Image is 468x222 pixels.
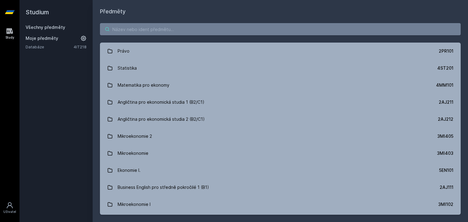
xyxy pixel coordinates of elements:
[100,60,461,77] a: Statistika 4ST201
[100,196,461,213] a: Mikroekonomie I 3MI102
[100,128,461,145] a: Mikroekonomie 2 3MI405
[100,145,461,162] a: Mikroekonomie 3MI403
[118,45,129,57] div: Právo
[439,48,453,54] div: 2PR101
[118,130,152,142] div: Mikroekonomie 2
[100,77,461,94] a: Matematika pro ekonomy 4MM101
[118,96,204,108] div: Angličtina pro ekonomická studia 1 (B2/C1)
[439,99,453,105] div: 2AJ211
[100,94,461,111] a: Angličtina pro ekonomická studia 1 (B2/C1) 2AJ211
[118,181,209,193] div: Business English pro středně pokročilé 1 (B1)
[440,184,453,190] div: 2AJ111
[438,116,453,122] div: 2AJ212
[437,150,453,156] div: 3MI403
[5,35,14,40] div: Study
[438,201,453,207] div: 3MI102
[100,7,461,16] h1: Předměty
[437,65,453,71] div: 4ST201
[118,164,140,176] div: Ekonomie I.
[118,79,169,91] div: Matematika pro ekonomy
[26,44,74,50] a: Databáze
[437,133,453,139] div: 3MI405
[100,43,461,60] a: Právo 2PR101
[74,44,87,49] a: 4IT218
[118,113,205,125] div: Angličtina pro ekonomická studia 2 (B2/C1)
[1,24,18,43] a: Study
[100,179,461,196] a: Business English pro středně pokročilé 1 (B1) 2AJ111
[118,198,151,210] div: Mikroekonomie I
[3,210,16,214] div: Uživatel
[100,23,461,35] input: Název nebo ident předmětu…
[439,167,453,173] div: 5EN101
[118,62,137,74] div: Statistika
[26,35,58,41] span: Moje předměty
[436,82,453,88] div: 4MM101
[118,147,148,159] div: Mikroekonomie
[100,111,461,128] a: Angličtina pro ekonomická studia 2 (B2/C1) 2AJ212
[100,162,461,179] a: Ekonomie I. 5EN101
[26,25,65,30] a: Všechny předměty
[1,199,18,217] a: Uživatel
